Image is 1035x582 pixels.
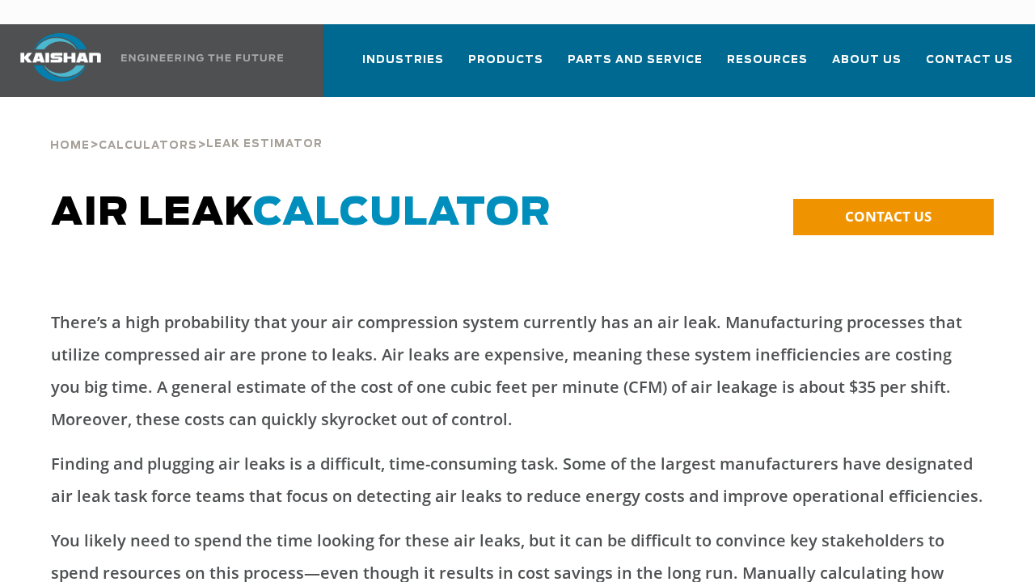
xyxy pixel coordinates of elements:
span: Industries [362,51,444,70]
span: Products [468,51,543,70]
a: About Us [832,39,902,94]
span: Leak Estimator [206,139,323,150]
a: Products [468,39,543,94]
img: Engineering the future [121,54,283,61]
a: CONTACT US [793,199,994,235]
a: Industries [362,39,444,94]
span: Air Leak [51,194,551,233]
span: Contact Us [926,51,1013,70]
a: Contact Us [926,39,1013,94]
span: Resources [727,51,808,70]
a: Resources [727,39,808,94]
span: Parts and Service [568,51,703,70]
p: There’s a high probability that your air compression system currently has an air leak. Manufactur... [51,306,984,436]
span: Home [50,141,90,151]
span: About Us [832,51,902,70]
span: Calculators [99,141,197,151]
div: > > [50,97,323,158]
span: CONTACT US [845,207,931,226]
a: Calculators [99,137,197,152]
p: Finding and plugging air leaks is a difficult, time-consuming task. Some of the largest manufactu... [51,448,984,512]
a: Parts and Service [568,39,703,94]
span: Calculator [253,194,551,233]
a: Home [50,137,90,152]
